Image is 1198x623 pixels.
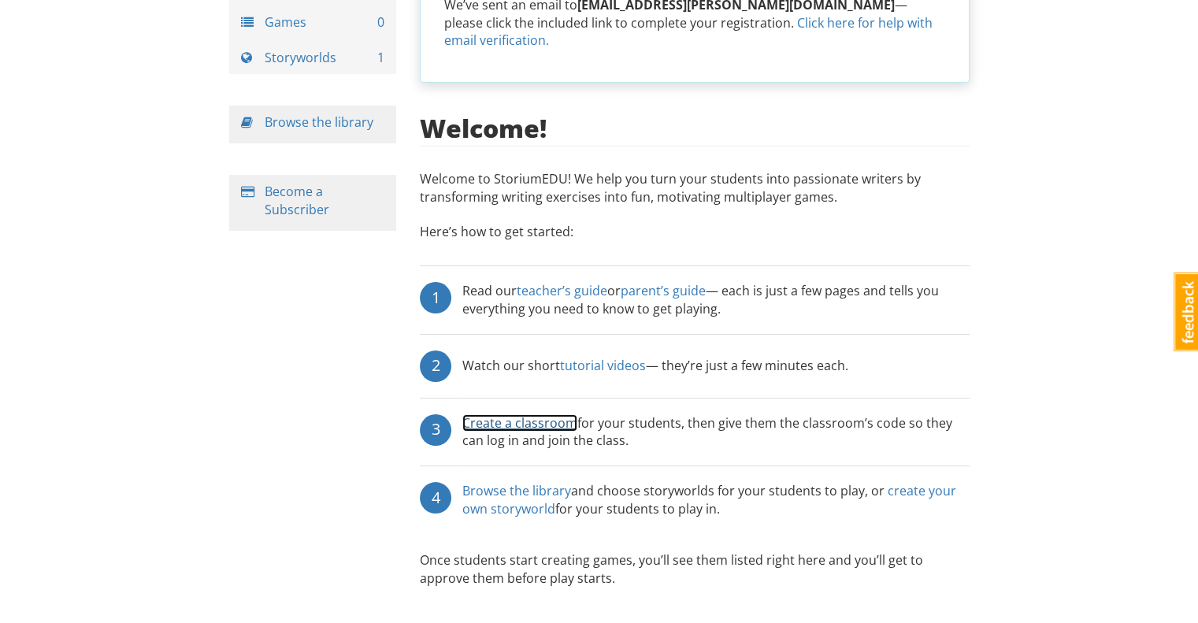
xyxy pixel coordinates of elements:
a: Become a Subscriber [265,183,329,218]
h2: Welcome! [420,114,547,142]
a: Storyworlds 1 [229,41,397,75]
a: tutorial videos [560,357,646,374]
div: and choose storyworlds for your students to play, or for your students to play in. [462,482,970,518]
a: Create a classroom [462,414,577,432]
div: 2 [420,350,451,382]
a: Browse the library [265,113,373,131]
a: parent’s guide [621,282,706,299]
div: for your students, then give them the classroom’s code so they can log in and join the class. [462,414,970,451]
span: 0 [377,13,384,32]
div: 4 [420,482,451,514]
div: 3 [420,414,451,446]
div: Watch our short — they’re just a few minutes each. [462,350,848,382]
a: create your own storyworld [462,482,956,517]
div: Read our or — each is just a few pages and tells you everything you need to know to get playing. [462,282,970,318]
div: 1 [420,282,451,313]
a: Browse the library [462,482,571,499]
p: Welcome to StoriumEDU! We help you turn your students into passionate writers by transforming wri... [420,170,970,214]
p: Once students start creating games, you’ll see them listed right here and you’ll get to approve t... [420,551,970,588]
a: Games 0 [229,6,397,39]
a: teacher’s guide [517,282,607,299]
p: Here’s how to get started: [420,223,970,257]
a: Click here for help with email verification. [444,14,933,50]
span: 1 [377,49,384,67]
